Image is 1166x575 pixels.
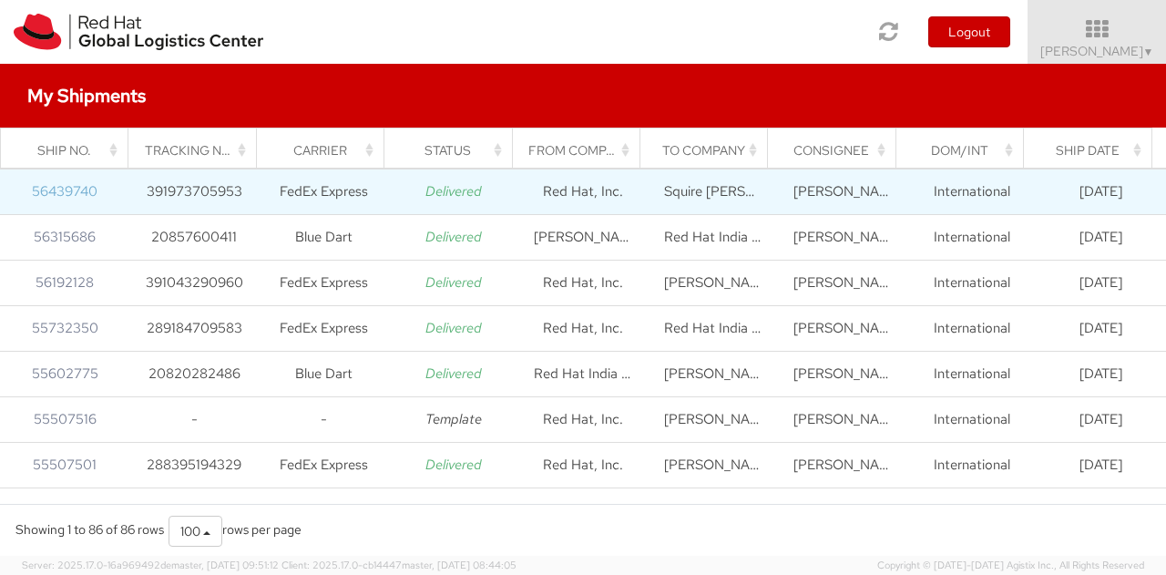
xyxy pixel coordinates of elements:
td: International [907,488,1037,533]
div: Tracking Number [145,141,251,159]
td: Red Hat, Inc. [518,442,648,488]
td: Red Hat, Inc. [518,305,648,351]
td: [PERSON_NAME] & [PERSON_NAME] [648,442,777,488]
td: Blue Dart [259,351,388,396]
td: 288395194329 [129,442,259,488]
td: [DATE] [1037,351,1166,396]
td: Red Hat India Private Limited [648,305,777,351]
td: FedEx Express [259,488,388,533]
td: [DATE] [1037,488,1166,533]
span: Server: 2025.17.0-16a969492de [22,559,279,571]
i: Delivered [425,365,482,383]
td: [PERSON_NAME] Lustre [777,396,906,442]
td: [PERSON_NAME] [777,488,906,533]
td: Blue Dart [259,214,388,260]
td: [PERSON_NAME] & [PERSON_NAME] [648,396,777,442]
a: 56315686 [34,228,96,246]
td: [PERSON_NAME] [777,260,906,305]
td: 391043290960 [129,260,259,305]
td: - [259,396,388,442]
span: 100 [180,523,200,539]
td: - [129,396,259,442]
td: FedEx Express [259,305,388,351]
td: 391973705953 [129,169,259,214]
span: [PERSON_NAME] [1040,43,1154,59]
td: [DATE] [1037,396,1166,442]
a: 55602775 [32,365,98,383]
td: International [907,351,1037,396]
td: [PERSON_NAME] Lustre [777,442,906,488]
td: Red Hat, Inc. [518,169,648,214]
td: Red Hat India Private Limited [518,351,648,396]
div: rows per page [169,516,302,547]
button: Logout [928,16,1010,47]
div: Carrier [272,141,378,159]
td: [PERSON_NAME] [777,214,906,260]
i: Delivered [425,456,482,474]
td: [PERSON_NAME] [777,305,906,351]
i: Delivered [425,182,482,200]
a: 56192128 [36,273,94,292]
td: [DATE] [1037,169,1166,214]
td: [DATE] [1037,305,1166,351]
div: From Company [528,141,634,159]
td: International [907,260,1037,305]
i: Delivered [425,319,482,337]
td: FedEx Express [259,260,388,305]
a: 55391763 [34,501,96,519]
div: Dom/Int [912,141,1018,159]
div: To Company [657,141,762,159]
img: rh-logistics-00dfa346123c4ec078e1.svg [14,14,263,50]
td: [PERSON_NAME] [518,214,648,260]
td: International [907,169,1037,214]
span: master, [DATE] 08:44:05 [402,559,517,571]
td: [DATE] [1037,260,1166,305]
td: International [907,396,1037,442]
a: 55732350 [32,319,98,337]
button: 100 [169,516,222,547]
td: 287906155570 [129,488,259,533]
td: [PERSON_NAME] & Co., [648,351,777,396]
span: master, [DATE] 09:51:12 [171,559,279,571]
td: 20820282486 [129,351,259,396]
div: Ship Date [1040,141,1146,159]
i: Delivered [425,228,482,246]
td: FedEx Express [259,442,388,488]
td: Red Hat India Private Limited [648,214,777,260]
td: 289184709583 [129,305,259,351]
td: [PERSON_NAME] [648,260,777,305]
td: Red Hat India Private Limited [648,488,777,533]
td: International [907,305,1037,351]
td: Red Hat, Inc. [518,488,648,533]
i: Delivered [425,273,482,292]
div: Ship No. [17,141,123,159]
span: ▼ [1143,45,1154,59]
a: 56439740 [32,182,97,200]
td: 20857600411 [129,214,259,260]
h4: My Shipments [27,86,146,106]
td: Red Hat, Inc. [518,260,648,305]
td: International [907,442,1037,488]
a: 55507516 [34,410,97,428]
td: [DATE] [1037,442,1166,488]
span: Showing 1 to 86 of 86 rows [15,521,164,538]
i: Delivered [425,501,482,519]
td: FedEx Express [259,169,388,214]
td: [DATE] [1037,214,1166,260]
div: Status [401,141,506,159]
span: Client: 2025.17.0-cb14447 [281,559,517,571]
td: Squire [PERSON_NAME] [PERSON_NAME] [648,169,777,214]
a: 55507501 [33,456,97,474]
td: International [907,214,1037,260]
td: [PERSON_NAME] [777,351,906,396]
td: [PERSON_NAME] [PERSON_NAME] ([PERSON_NAME]) [777,169,906,214]
td: Red Hat, Inc. [518,396,648,442]
span: Copyright © [DATE]-[DATE] Agistix Inc., All Rights Reserved [877,559,1144,573]
div: Consignee [784,141,890,159]
i: Template [425,410,482,428]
